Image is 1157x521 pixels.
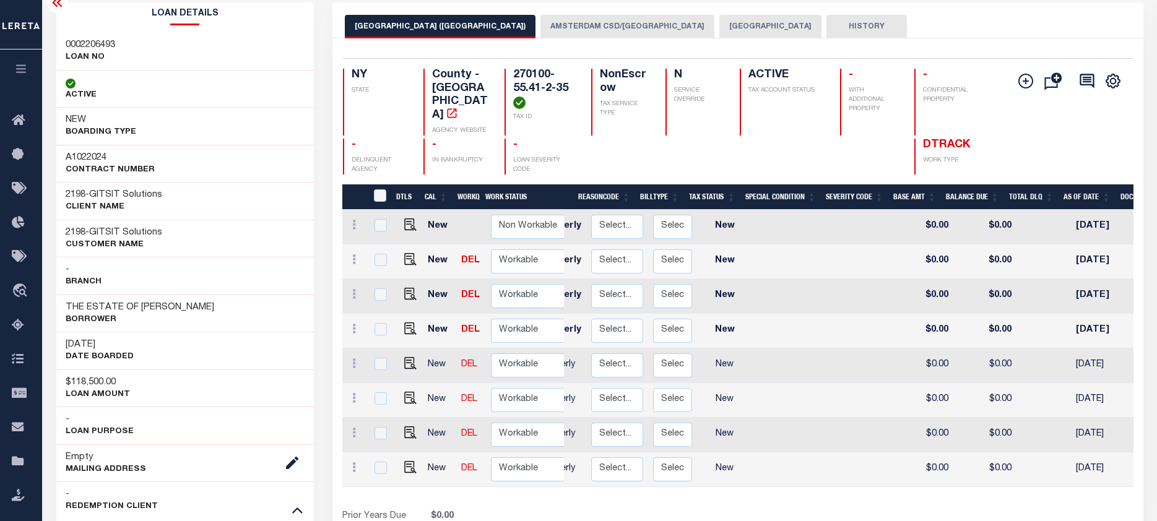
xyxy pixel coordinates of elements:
[66,226,162,239] h3: -
[697,383,753,418] td: New
[513,69,577,109] h4: 270100-55.41-2-35
[1071,279,1127,314] td: [DATE]
[719,15,821,38] button: [GEOGRAPHIC_DATA]
[423,418,457,452] td: New
[461,360,477,369] a: DEL
[66,276,102,288] p: Branch
[901,279,953,314] td: $0.00
[461,395,477,403] a: DEL
[923,139,970,150] span: DTRACK
[66,376,130,389] h3: $118,500.00
[573,184,635,210] th: ReasonCode: activate to sort column ascending
[849,69,853,80] span: -
[953,314,1016,348] td: $0.00
[901,418,953,452] td: $0.00
[1059,184,1116,210] th: As of Date: activate to sort column ascending
[12,283,32,299] i: travel_explore
[66,201,162,213] p: CLIENT Name
[453,184,480,210] th: WorkQ
[953,418,1016,452] td: $0.00
[697,314,753,348] td: New
[66,228,85,237] span: 2198
[423,314,457,348] td: New
[352,69,409,82] h4: NY
[66,338,134,351] h3: [DATE]
[66,413,134,426] h3: -
[674,69,725,82] h4: N
[66,164,155,176] p: Contract Number
[635,184,684,210] th: BillType: activate to sort column ascending
[923,86,980,105] p: CONFIDENTIAL PROPERTY
[600,100,651,118] p: TAX SERVICE TYPE
[923,156,980,165] p: WORK TYPE
[826,15,907,38] button: HISTORY
[1071,383,1127,418] td: [DATE]
[953,452,1016,487] td: $0.00
[953,210,1016,244] td: $0.00
[513,139,518,150] span: -
[674,86,725,105] p: SERVICE OVERRIDE
[1071,244,1127,279] td: [DATE]
[423,383,457,418] td: New
[345,15,535,38] button: [GEOGRAPHIC_DATA] ([GEOGRAPHIC_DATA])
[953,244,1016,279] td: $0.00
[66,389,130,401] p: LOAN AMOUNT
[697,210,753,244] td: New
[849,86,899,114] p: WITH ADDITIONAL PROPERTY
[748,86,825,95] p: TAX ACCOUNT STATUS
[1071,314,1127,348] td: [DATE]
[352,86,409,95] p: STATE
[1071,210,1127,244] td: [DATE]
[66,189,162,201] h3: -
[423,244,457,279] td: New
[540,15,714,38] button: AMSTERDAM CSD/[GEOGRAPHIC_DATA]
[342,184,366,210] th: &nbsp;&nbsp;&nbsp;&nbsp;&nbsp;&nbsp;&nbsp;&nbsp;&nbsp;&nbsp;
[901,314,953,348] td: $0.00
[352,139,356,150] span: -
[697,348,753,383] td: New
[901,348,953,383] td: $0.00
[461,429,477,438] a: DEL
[600,69,651,95] h4: NonEscrow
[432,69,489,122] h4: County - [GEOGRAPHIC_DATA]
[66,190,85,199] span: 2198
[423,348,457,383] td: New
[461,464,477,473] a: DEL
[684,184,740,210] th: Tax Status: activate to sort column ascending
[66,488,158,501] h3: -
[901,244,953,279] td: $0.00
[89,228,162,237] span: GITSIT Solutions
[748,69,825,82] h4: ACTIVE
[697,452,753,487] td: New
[66,426,134,438] p: LOAN PURPOSE
[66,451,146,463] h3: Empty
[480,184,565,210] th: Work Status
[66,114,136,126] h3: NEW
[901,383,953,418] td: $0.00
[461,256,480,265] a: DEL
[461,291,480,299] a: DEL
[66,351,134,363] p: DATE BOARDED
[461,325,480,334] a: DEL
[821,184,888,210] th: Severity Code: activate to sort column ascending
[66,152,155,164] h3: A1022024
[66,501,158,513] p: REDEMPTION CLIENT
[513,156,577,174] p: LOAN SEVERITY CODE
[740,184,821,210] th: Special Condition: activate to sort column ascending
[423,452,457,487] td: New
[66,264,102,276] h3: -
[423,279,457,314] td: New
[901,452,953,487] td: $0.00
[66,239,162,251] p: CUSTOMER Name
[1004,184,1059,210] th: Total DLQ: activate to sort column ascending
[66,89,97,101] p: ACTIVE
[697,279,753,314] td: New
[391,184,420,210] th: DTLS
[697,244,753,279] td: New
[1116,184,1137,210] th: Docs
[432,156,489,165] p: IN BANKRUPTCY
[89,190,162,199] span: GITSIT Solutions
[423,210,457,244] td: New
[56,2,314,25] h2: Loan Details
[66,314,214,326] p: Borrower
